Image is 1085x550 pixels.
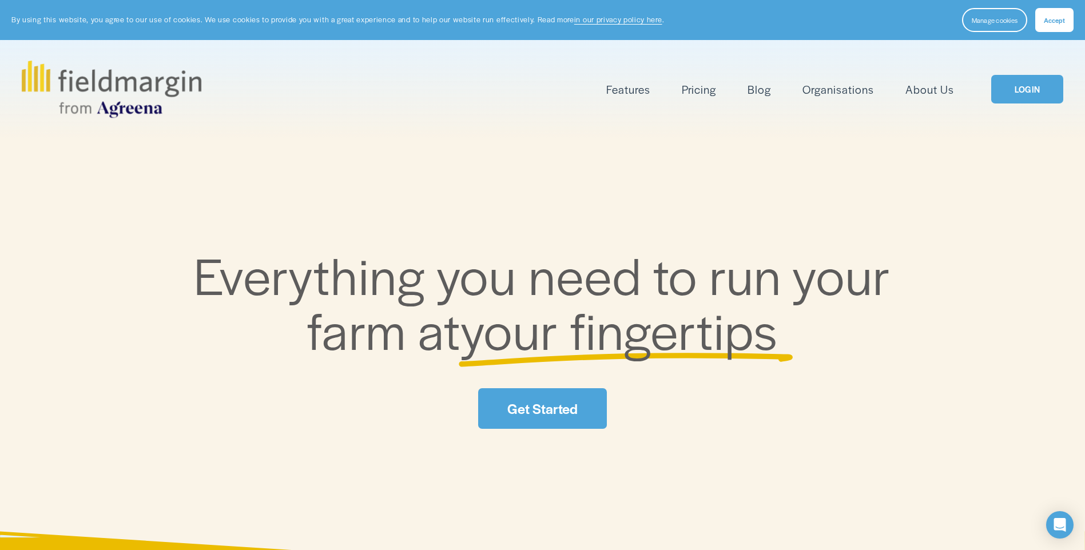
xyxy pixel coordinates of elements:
[748,80,771,99] a: Blog
[606,81,650,98] span: Features
[606,80,650,99] a: folder dropdown
[962,8,1027,32] button: Manage cookies
[194,238,903,365] span: Everything you need to run your farm at
[682,80,716,99] a: Pricing
[905,80,954,99] a: About Us
[574,14,662,25] a: in our privacy policy here
[11,14,664,25] p: By using this website, you agree to our use of cookies. We use cookies to provide you with a grea...
[991,75,1063,104] a: LOGIN
[22,61,201,118] img: fieldmargin.com
[1046,511,1074,539] div: Open Intercom Messenger
[802,80,874,99] a: Organisations
[972,15,1018,25] span: Manage cookies
[1044,15,1065,25] span: Accept
[1035,8,1074,32] button: Accept
[478,388,606,429] a: Get Started
[460,293,778,365] span: your fingertips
